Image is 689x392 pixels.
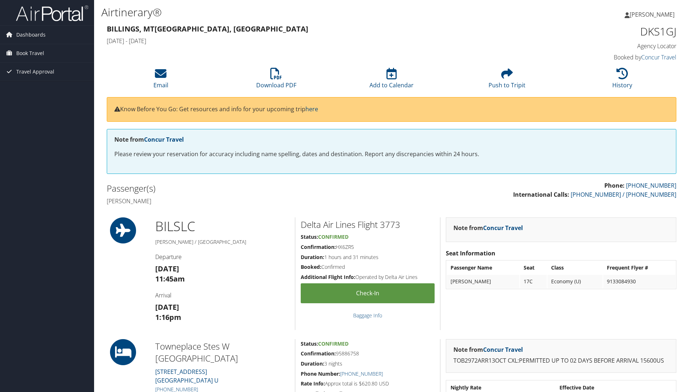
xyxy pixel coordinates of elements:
td: Economy (U) [548,275,603,288]
span: Confirmed [318,340,348,347]
strong: Confirmation: [301,243,336,250]
a: Concur Travel [483,224,523,232]
a: Push to Tripit [489,72,525,89]
a: Email [153,72,168,89]
span: [PERSON_NAME] [630,11,675,18]
strong: [DATE] [155,302,179,312]
strong: 11:45am [155,274,185,284]
h5: Confirmed [301,263,435,271]
a: [PERSON_NAME] [625,4,682,25]
th: Class [548,261,603,274]
h5: Approx total is $620.80 USD [301,380,435,387]
h4: Arrival [155,291,289,299]
a: [STREET_ADDRESS][GEOGRAPHIC_DATA] U [155,368,219,384]
strong: Phone Number: [301,370,340,377]
a: [PHONE_NUMBER] [626,182,676,189]
strong: International Calls: [513,191,569,199]
span: Travel Approval [16,63,54,81]
strong: Additional Flight Info: [301,274,355,280]
a: Baggage Info [353,312,382,319]
a: Concur Travel [144,135,184,143]
strong: Rate Info: [301,380,325,387]
strong: Booked: [301,263,321,270]
h5: 3 nights [301,360,435,367]
strong: Note from [114,135,184,143]
a: Add to Calendar [369,72,414,89]
h4: Departure [155,253,289,261]
strong: Status: [301,233,318,240]
p: Please review your reservation for accuracy including name spelling, dates and destination. Repor... [114,150,669,159]
h1: DKS1GJ [542,24,676,39]
p: TOB2972ARR13OCT CXL:PERMITTED UP TO 02 DAYS BEFORE ARRIVAL 15600US [453,356,669,366]
h5: [PERSON_NAME] / [GEOGRAPHIC_DATA] [155,238,289,246]
span: Confirmed [318,233,348,240]
strong: Status: [301,340,318,347]
strong: Note from [453,346,523,354]
h2: Delta Air Lines Flight 3773 [301,218,435,231]
h5: HX6ZR5 [301,243,435,251]
h1: BIL SLC [155,217,289,235]
a: [PHONE_NUMBER] / [PHONE_NUMBER] [571,191,676,199]
h1: Airtinerary® [101,5,488,20]
a: History [612,72,632,89]
h4: Agency Locator [542,42,676,50]
h4: [DATE] - [DATE] [107,37,531,45]
h2: Passenger(s) [107,182,386,195]
strong: [DATE] [155,264,179,274]
span: Book Travel [16,44,44,62]
th: Seat [520,261,547,274]
td: 17C [520,275,547,288]
h5: 1 hours and 31 minutes [301,254,435,261]
a: Concur Travel [641,53,676,61]
a: Download PDF [256,72,296,89]
th: Passenger Name [447,261,520,274]
a: [PHONE_NUMBER] [340,370,383,377]
a: Concur Travel [483,346,523,354]
p: Know Before You Go: Get resources and info for your upcoming trip [114,105,669,114]
strong: 1:16pm [155,312,181,322]
h5: Operated by Delta Air Lines [301,274,435,281]
td: [PERSON_NAME] [447,275,520,288]
a: Check-in [301,283,435,303]
h4: Booked by [542,53,676,61]
h2: Towneplace Stes W [GEOGRAPHIC_DATA] [155,340,289,364]
th: Frequent Flyer # [603,261,675,274]
strong: Phone: [604,182,625,189]
td: 9133084930 [603,275,675,288]
img: airportal-logo.png [16,5,88,22]
strong: Billings, MT [GEOGRAPHIC_DATA], [GEOGRAPHIC_DATA] [107,24,308,34]
strong: Duration: [301,360,324,367]
strong: Duration: [301,254,324,260]
strong: Note from [453,224,523,232]
span: Dashboards [16,26,46,44]
h4: [PERSON_NAME] [107,197,386,205]
a: here [305,105,318,113]
h5: 95886758 [301,350,435,357]
strong: Seat Information [446,249,495,257]
strong: Confirmation: [301,350,336,357]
